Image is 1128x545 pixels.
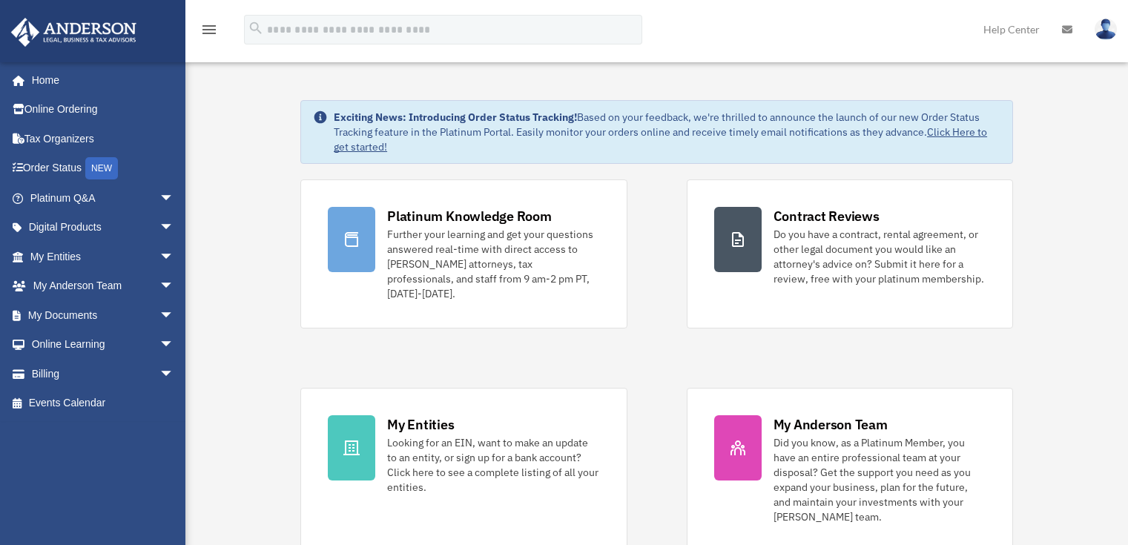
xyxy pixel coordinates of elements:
i: search [248,20,264,36]
div: My Entities [387,415,454,434]
span: arrow_drop_down [159,213,189,243]
a: menu [200,26,218,39]
a: Click Here to get started! [334,125,987,153]
span: arrow_drop_down [159,183,189,214]
a: Online Ordering [10,95,197,125]
a: My Entitiesarrow_drop_down [10,242,197,271]
div: NEW [85,157,118,179]
div: Platinum Knowledge Room [387,207,552,225]
div: Based on your feedback, we're thrilled to announce the launch of our new Order Status Tracking fe... [334,110,1000,154]
a: Platinum Knowledge Room Further your learning and get your questions answered real-time with dire... [300,179,627,328]
a: My Anderson Teamarrow_drop_down [10,271,197,301]
a: Billingarrow_drop_down [10,359,197,389]
img: User Pic [1095,19,1117,40]
a: Events Calendar [10,389,197,418]
span: arrow_drop_down [159,359,189,389]
span: arrow_drop_down [159,300,189,331]
span: arrow_drop_down [159,242,189,272]
span: arrow_drop_down [159,330,189,360]
div: Further your learning and get your questions answered real-time with direct access to [PERSON_NAM... [387,227,599,301]
div: My Anderson Team [774,415,888,434]
span: arrow_drop_down [159,271,189,302]
a: Tax Organizers [10,124,197,153]
a: Contract Reviews Do you have a contract, rental agreement, or other legal document you would like... [687,179,1013,328]
a: Online Learningarrow_drop_down [10,330,197,360]
a: Digital Productsarrow_drop_down [10,213,197,242]
a: Platinum Q&Aarrow_drop_down [10,183,197,213]
a: My Documentsarrow_drop_down [10,300,197,330]
a: Home [10,65,189,95]
a: Order StatusNEW [10,153,197,184]
div: Do you have a contract, rental agreement, or other legal document you would like an attorney's ad... [774,227,986,286]
div: Did you know, as a Platinum Member, you have an entire professional team at your disposal? Get th... [774,435,986,524]
div: Contract Reviews [774,207,880,225]
i: menu [200,21,218,39]
strong: Exciting News: Introducing Order Status Tracking! [334,110,577,124]
div: Looking for an EIN, want to make an update to an entity, or sign up for a bank account? Click her... [387,435,599,495]
img: Anderson Advisors Platinum Portal [7,18,141,47]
